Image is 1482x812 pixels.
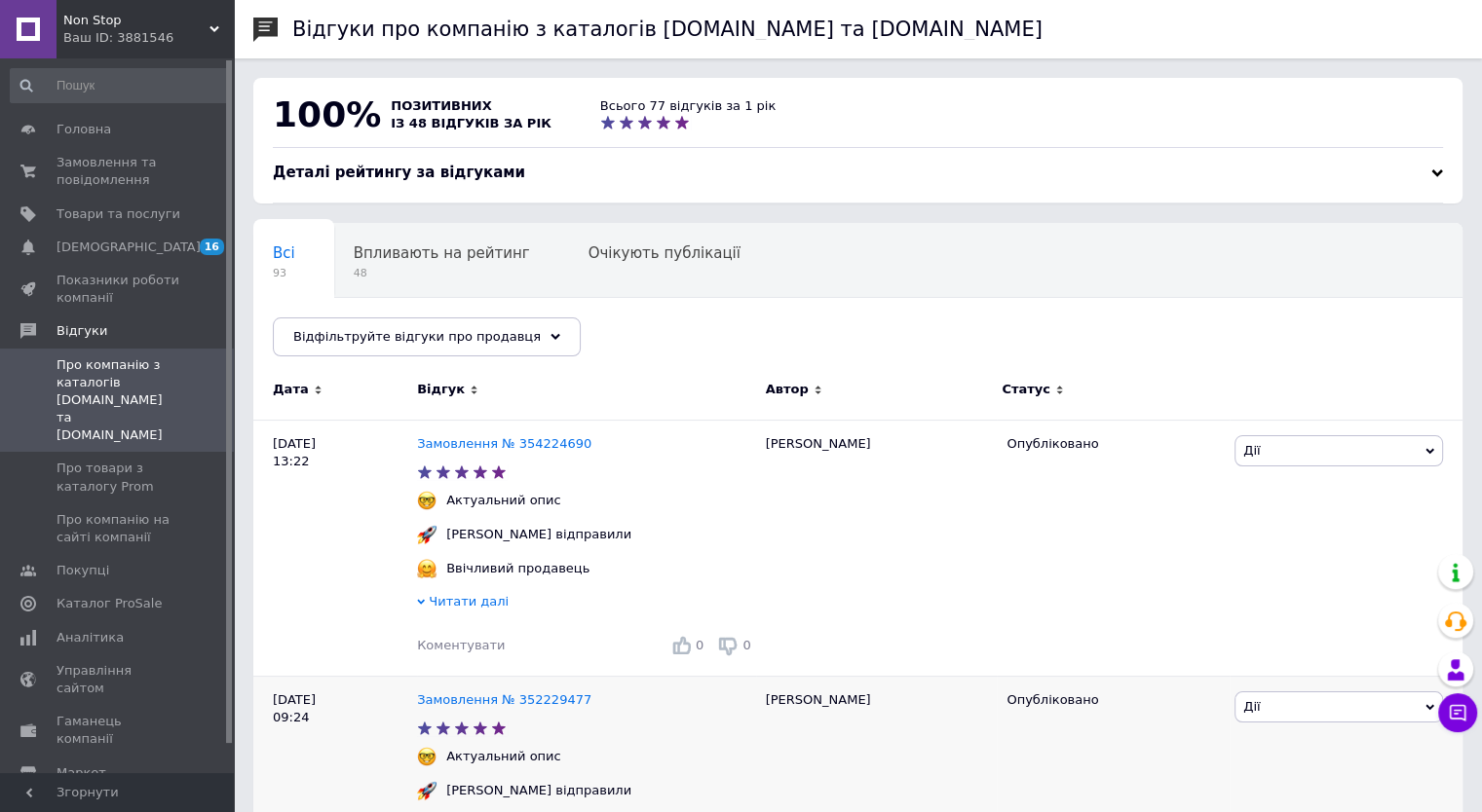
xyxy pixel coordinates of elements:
[354,266,530,280] span: 48
[391,116,551,130] span: із 48 відгуків за рік
[417,525,437,544] img: :rocket:
[742,638,750,652] span: 0
[273,163,1443,183] div: Деталі рейтингу за відгуками
[57,713,180,748] span: Гаманець компанії
[57,595,162,612] span: Каталог ProSale
[273,381,309,398] span: Дата
[1438,693,1477,732] button: Чат з покупцем
[417,559,437,578] img: :hugging_face:
[200,239,224,255] span: 16
[441,748,566,765] div: Актуальний опис
[600,97,776,115] div: Всього 77 відгуків за 1 рік
[293,329,541,344] span: Відфільтруйте відгуки про продавця
[273,266,295,280] span: 93
[1002,381,1050,398] span: Статус
[57,662,180,697] span: Управління сайтом
[10,68,230,103] input: Пошук
[57,460,180,495] span: Про товари з каталогу Prom
[1007,435,1220,453] div: Опубліковано
[589,244,741,262] span: Очікують публікації
[441,560,594,577] div: Ввічливий продавець
[63,12,209,29] span: Non Stop
[63,29,234,47] div: Ваш ID: 3881546
[57,511,180,546] span: Про компанію на сайті компанії
[417,638,505,652] span: Коментувати
[273,164,525,181] span: Деталі рейтингу за відгуками
[292,18,1043,41] h1: Відгуки про компанію з каталогів [DOMAIN_NAME] та [DOMAIN_NAME]
[441,492,566,509] div: Актуальний опис
[273,244,295,262] span: Всі
[417,781,437,800] img: :rocket:
[57,272,180,307] span: Показники роботи компанії
[253,298,510,372] div: Опубліковані без коментаря
[441,782,636,799] div: [PERSON_NAME] відправили
[417,491,437,510] img: :nerd_face:
[1243,699,1260,714] span: Дії
[766,381,809,398] span: Автор
[57,562,109,579] span: Покупці
[57,154,180,189] span: Замовлення та повідомлення
[273,94,381,134] span: 100%
[417,436,591,451] a: Замовлення № 354224690
[391,98,492,113] span: позитивних
[441,526,636,543] div: [PERSON_NAME] відправили
[429,594,509,609] span: Читати далі
[417,637,505,654] div: Коментувати
[57,764,106,782] span: Маркет
[57,356,180,445] span: Про компанію з каталогів [DOMAIN_NAME] та [DOMAIN_NAME]
[57,629,124,646] span: Аналітика
[1007,691,1220,709] div: Опубліковано
[696,638,703,652] span: 0
[57,239,201,256] span: [DEMOGRAPHIC_DATA]
[57,205,180,223] span: Товари та послуги
[57,121,111,138] span: Головна
[253,420,417,676] div: [DATE] 13:22
[1243,443,1260,458] span: Дії
[417,747,437,766] img: :nerd_face:
[417,692,591,707] a: Замовлення № 352229477
[417,593,756,615] div: Читати далі
[354,244,530,262] span: Впливають на рейтинг
[273,318,471,336] span: Опубліковані без комен...
[417,381,465,398] span: Відгук
[57,322,107,340] span: Відгуки
[756,420,998,676] div: [PERSON_NAME]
